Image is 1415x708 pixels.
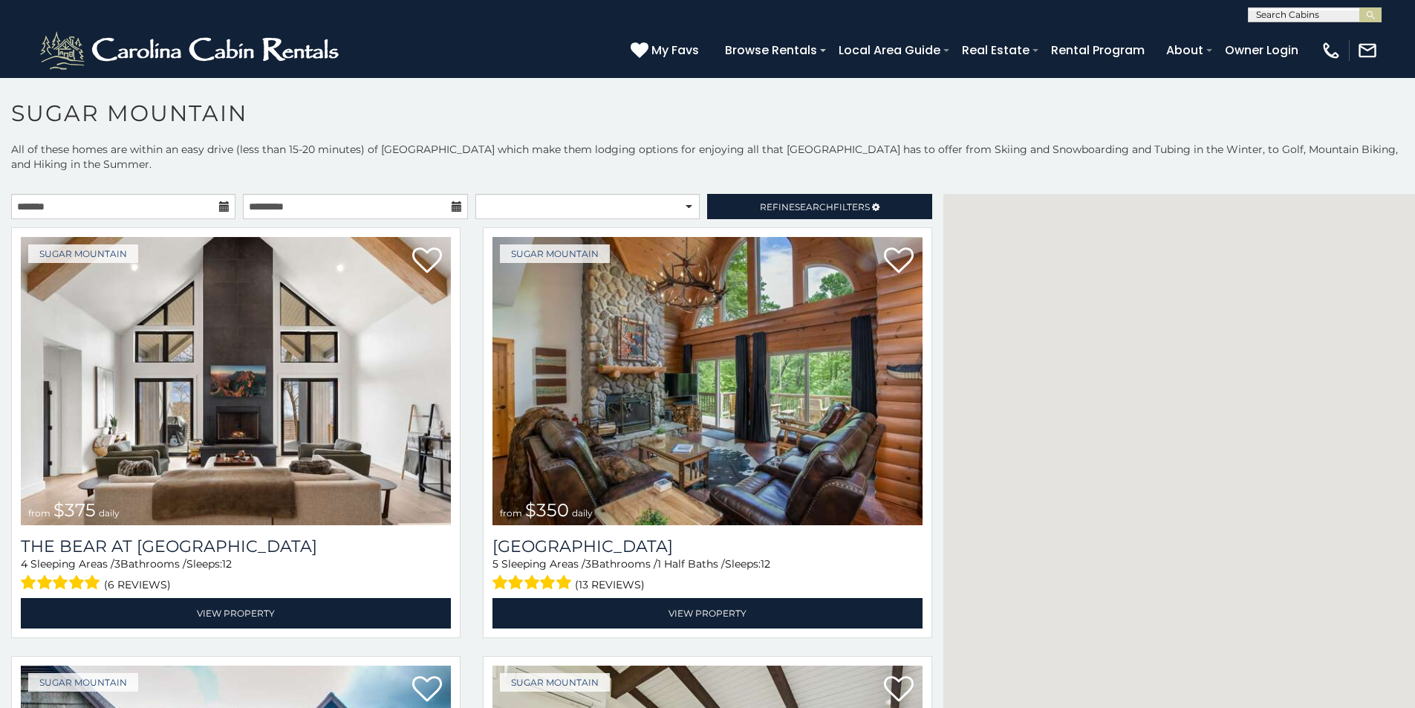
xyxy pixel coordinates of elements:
a: Add to favorites [412,246,442,277]
span: from [28,507,51,519]
span: 1 Half Baths / [657,557,725,571]
a: The Bear At Sugar Mountain from $375 daily [21,237,451,525]
img: phone-regular-white.png [1321,40,1341,61]
span: 4 [21,557,27,571]
a: Sugar Mountain [28,673,138,692]
span: 5 [492,557,498,571]
a: My Favs [631,41,703,60]
span: Search [795,201,833,212]
span: 3 [585,557,591,571]
a: [GEOGRAPHIC_DATA] [492,536,923,556]
a: Real Estate [954,37,1037,63]
a: Grouse Moor Lodge from $350 daily [492,237,923,525]
img: The Bear At Sugar Mountain [21,237,451,525]
span: (13 reviews) [575,575,645,594]
span: Refine Filters [760,201,870,212]
span: $350 [525,499,569,521]
div: Sleeping Areas / Bathrooms / Sleeps: [492,556,923,594]
span: daily [572,507,593,519]
span: from [500,507,522,519]
img: Grouse Moor Lodge [492,237,923,525]
a: View Property [492,598,923,629]
a: RefineSearchFilters [707,194,931,219]
div: Sleeping Areas / Bathrooms / Sleeps: [21,556,451,594]
h3: Grouse Moor Lodge [492,536,923,556]
a: Add to favorites [412,675,442,706]
img: White-1-2.png [37,28,345,73]
a: Rental Program [1044,37,1152,63]
a: Add to favorites [884,675,914,706]
h3: The Bear At Sugar Mountain [21,536,451,556]
a: Add to favorites [884,246,914,277]
span: My Favs [651,41,699,59]
a: Sugar Mountain [500,244,610,263]
a: About [1159,37,1211,63]
a: Sugar Mountain [500,673,610,692]
span: (6 reviews) [104,575,171,594]
span: 12 [761,557,770,571]
span: 3 [114,557,120,571]
a: The Bear At [GEOGRAPHIC_DATA] [21,536,451,556]
a: Local Area Guide [831,37,948,63]
span: 12 [222,557,232,571]
a: Sugar Mountain [28,244,138,263]
a: Owner Login [1217,37,1306,63]
a: View Property [21,598,451,629]
span: $375 [53,499,96,521]
a: Browse Rentals [718,37,824,63]
img: mail-regular-white.png [1357,40,1378,61]
span: daily [99,507,120,519]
